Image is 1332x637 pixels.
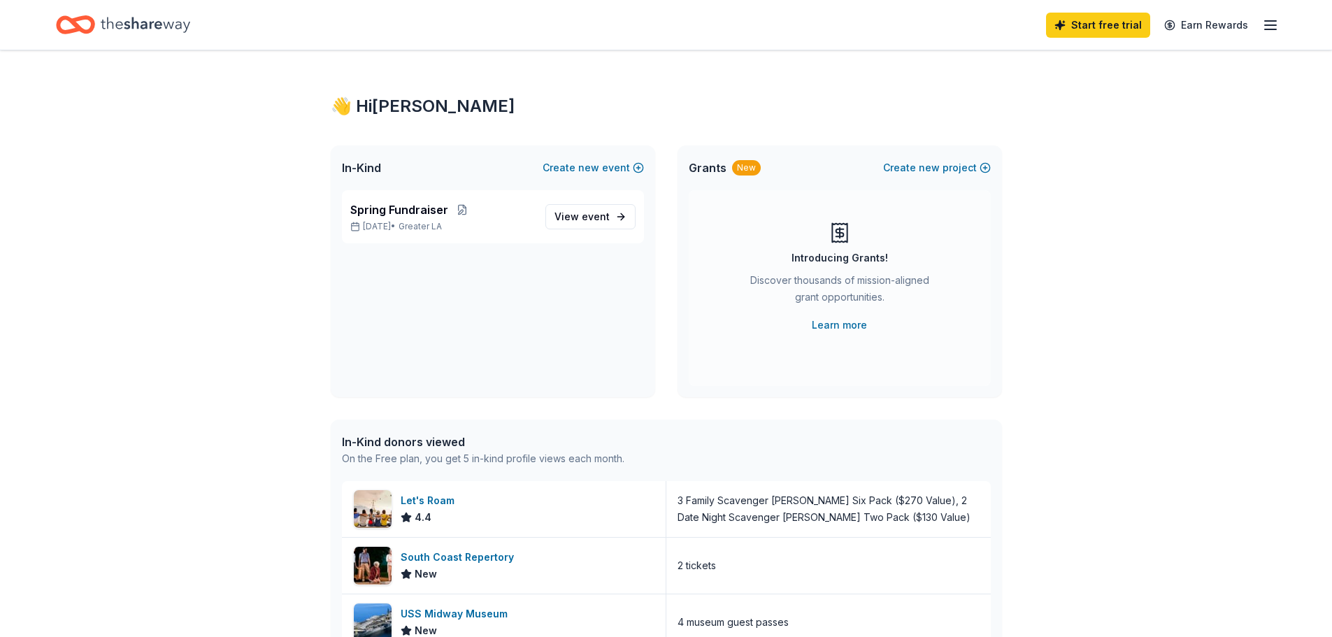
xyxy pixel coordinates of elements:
[812,317,867,334] a: Learn more
[342,434,624,450] div: In-Kind donors viewed
[350,201,448,218] span: Spring Fundraiser
[342,159,381,176] span: In-Kind
[1156,13,1256,38] a: Earn Rewards
[56,8,190,41] a: Home
[354,490,392,528] img: Image for Let's Roam
[350,221,534,232] p: [DATE] •
[415,566,437,582] span: New
[678,614,789,631] div: 4 museum guest passes
[745,272,935,311] div: Discover thousands of mission-aligned grant opportunities.
[543,159,644,176] button: Createnewevent
[545,204,636,229] a: View event
[792,250,888,266] div: Introducing Grants!
[415,509,431,526] span: 4.4
[919,159,940,176] span: new
[678,557,716,574] div: 2 tickets
[689,159,726,176] span: Grants
[401,492,460,509] div: Let's Roam
[401,549,520,566] div: South Coast Repertory
[883,159,991,176] button: Createnewproject
[331,95,1002,117] div: 👋 Hi [PERSON_NAME]
[354,547,392,585] img: Image for South Coast Repertory
[678,492,980,526] div: 3 Family Scavenger [PERSON_NAME] Six Pack ($270 Value), 2 Date Night Scavenger [PERSON_NAME] Two ...
[732,160,761,176] div: New
[399,221,442,232] span: Greater LA
[582,210,610,222] span: event
[401,606,513,622] div: USS Midway Museum
[578,159,599,176] span: new
[342,450,624,467] div: On the Free plan, you get 5 in-kind profile views each month.
[554,208,610,225] span: View
[1046,13,1150,38] a: Start free trial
